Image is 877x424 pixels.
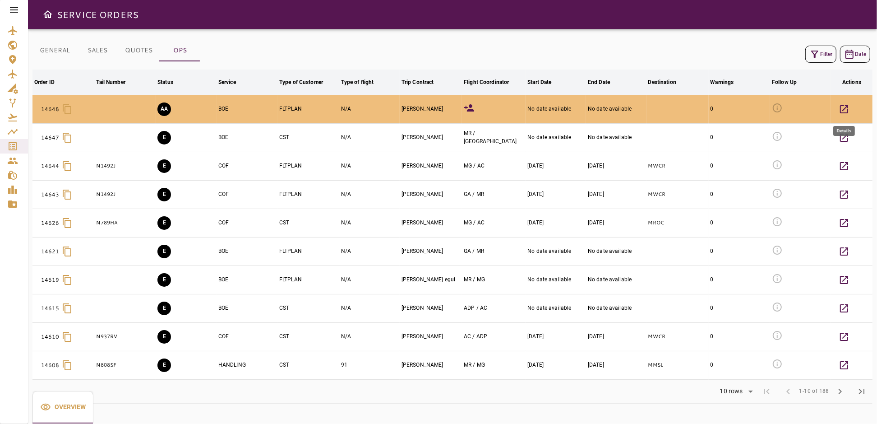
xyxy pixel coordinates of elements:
td: FLTPLAN [277,237,339,266]
td: N/A [339,95,400,123]
div: Order ID [34,77,55,88]
div: 10 rows [714,385,756,398]
div: MICHELLE RAMOS, MARISELA GONZALEZ [464,361,524,369]
p: 14644 [41,162,60,170]
div: 10 rows [718,387,745,395]
td: N/A [339,123,400,152]
div: Status [157,77,173,88]
div: GERARDO ARGUIJO, MICHELLE RAMOS [464,247,524,255]
p: N1492J [96,191,154,198]
td: COF [217,152,277,180]
button: Details [833,298,855,319]
td: [PERSON_NAME] egui [400,266,462,294]
div: Flight Coordinator [464,77,509,88]
span: Type of Customer [279,77,335,88]
td: [PERSON_NAME] [400,152,462,180]
td: [DATE] [586,209,646,237]
div: MICHELLE RAMOS, MARISELA GONZALEZ [464,276,524,284]
td: BOE [217,95,277,123]
div: Warnings [711,77,734,88]
td: FLTPLAN [277,180,339,209]
td: BOE [217,237,277,266]
p: MWCR [648,162,707,170]
td: No date available [586,123,646,152]
div: 0 [711,134,769,141]
td: [PERSON_NAME] [400,180,462,209]
td: N/A [339,180,400,209]
div: basic tabs example [32,391,93,424]
button: Overview [32,391,93,424]
td: N/A [339,266,400,294]
p: MWCR [648,333,707,340]
td: [DATE] [586,322,646,351]
p: 14643 [41,191,60,199]
td: CST [277,123,339,152]
div: 0 [711,276,769,284]
div: Trip Contract [402,77,434,88]
td: COF [217,322,277,351]
div: GERARDO ARGUIJO, MICHELLE RAMOS [464,191,524,198]
div: Service [218,77,236,88]
td: No date available [526,95,586,123]
div: MICHELLE RAMOS, GERARDO ARGUIJO [464,130,524,145]
td: N/A [339,322,400,351]
td: No date available [586,95,646,123]
span: 1-10 of 188 [799,387,829,396]
div: 0 [711,247,769,255]
button: Open drawer [39,5,57,23]
button: EXECUTION [157,159,171,173]
span: Flight Coordinator [464,77,521,88]
span: First Page [756,381,778,402]
p: N1492J [96,162,154,170]
td: [PERSON_NAME] [400,351,462,379]
td: [PERSON_NAME] [400,237,462,266]
td: FLTPLAN [277,152,339,180]
button: EXECUTION [157,330,171,344]
div: MARISELA GONZALEZ, ALFREDO CABRERA [464,219,524,227]
button: OPS [160,40,200,61]
span: Previous Page [778,381,799,402]
button: Details [833,127,855,149]
span: Start Date [527,77,563,88]
button: Details [833,212,855,234]
button: QUOTES [118,40,160,61]
td: [DATE] [526,209,586,237]
button: EXECUTION [157,131,171,144]
div: 0 [711,105,769,113]
button: Details [833,269,855,291]
div: Follow Up [772,77,797,88]
button: SALES [77,40,118,61]
td: CST [277,209,339,237]
td: [DATE] [526,322,586,351]
td: No date available [526,123,586,152]
div: 0 [711,333,769,340]
div: ADRIANA DEL POZO, ALFREDO CABRERA [464,304,524,312]
p: 14647 [41,134,60,142]
span: Service [218,77,248,88]
button: GENERAL [32,40,77,61]
td: N/A [339,209,400,237]
p: N808SF [96,361,154,369]
div: 0 [711,361,769,369]
td: [PERSON_NAME] [400,322,462,351]
td: [PERSON_NAME] [400,95,462,123]
button: EXECUTION [157,302,171,315]
span: Last Page [851,381,872,402]
td: 91 [339,351,400,379]
button: Details [833,184,855,205]
p: 14610 [41,333,60,341]
span: Tail Number [96,77,137,88]
button: Details [833,354,855,376]
td: CST [277,294,339,322]
td: N/A [339,237,400,266]
td: No date available [586,266,646,294]
td: No date available [526,266,586,294]
button: Details [833,155,855,177]
span: last_page [856,386,867,397]
td: FLTPLAN [277,95,339,123]
button: Details [833,326,855,348]
button: EXECUTION [157,359,171,372]
td: HANDLING [217,351,277,379]
td: N/A [339,294,400,322]
div: Start Date [527,77,551,88]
